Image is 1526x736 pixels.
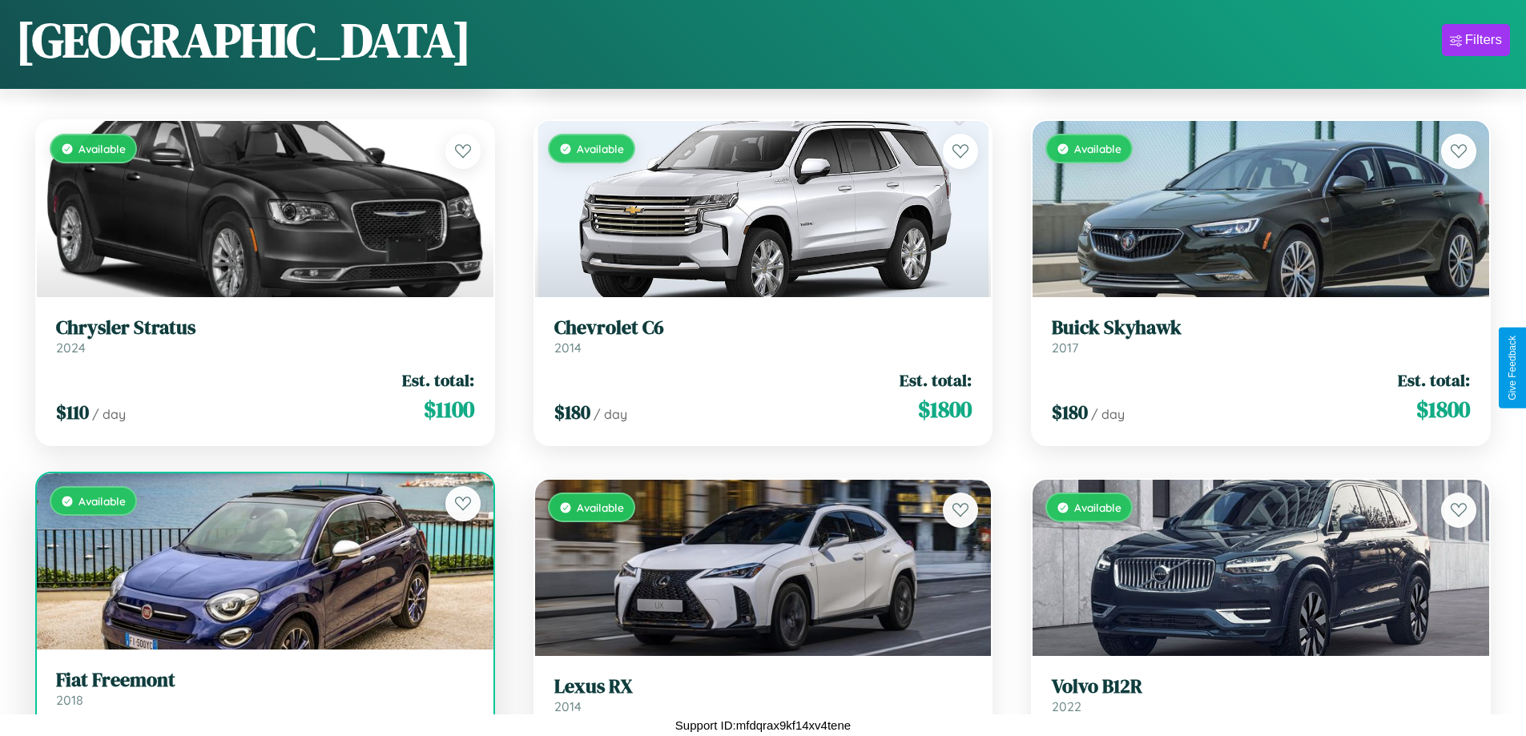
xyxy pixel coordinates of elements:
[554,698,582,714] span: 2014
[1052,675,1470,714] a: Volvo B12R2022
[56,399,89,425] span: $ 110
[1052,316,1470,356] a: Buick Skyhawk2017
[1507,336,1518,400] div: Give Feedback
[402,368,474,392] span: Est. total:
[554,675,972,698] h3: Lexus RX
[1052,316,1470,340] h3: Buick Skyhawk
[92,406,126,422] span: / day
[1052,399,1088,425] span: $ 180
[1416,393,1470,425] span: $ 1800
[56,669,474,692] h3: Fiat Freemont
[900,368,972,392] span: Est. total:
[79,494,126,508] span: Available
[1398,368,1470,392] span: Est. total:
[1052,340,1078,356] span: 2017
[56,669,474,708] a: Fiat Freemont2018
[1074,142,1121,155] span: Available
[56,316,474,356] a: Chrysler Stratus2024
[1074,501,1121,514] span: Available
[554,316,972,356] a: Chevrolet C62014
[56,316,474,340] h3: Chrysler Stratus
[56,340,86,356] span: 2024
[554,675,972,714] a: Lexus RX2014
[1442,24,1510,56] button: Filters
[1052,698,1081,714] span: 2022
[424,393,474,425] span: $ 1100
[1465,32,1502,48] div: Filters
[554,340,582,356] span: 2014
[554,316,972,340] h3: Chevrolet C6
[1091,406,1125,422] span: / day
[577,501,624,514] span: Available
[577,142,624,155] span: Available
[16,7,471,73] h1: [GEOGRAPHIC_DATA]
[79,142,126,155] span: Available
[675,714,851,736] p: Support ID: mfdqrax9kf14xv4tene
[594,406,627,422] span: / day
[554,399,590,425] span: $ 180
[918,393,972,425] span: $ 1800
[56,692,83,708] span: 2018
[1052,675,1470,698] h3: Volvo B12R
